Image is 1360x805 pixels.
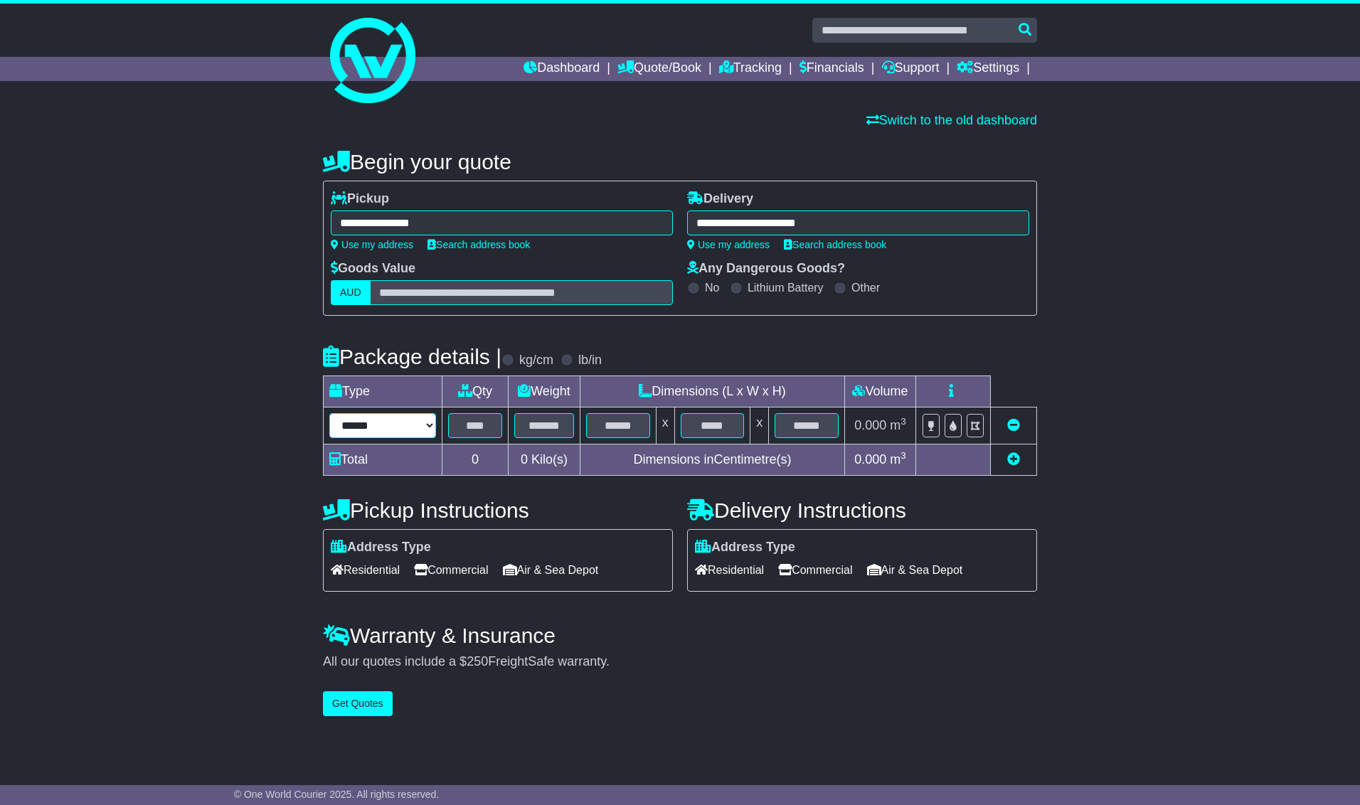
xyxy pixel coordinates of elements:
[854,418,886,432] span: 0.000
[799,57,864,81] a: Financials
[890,418,906,432] span: m
[687,499,1037,522] h4: Delivery Instructions
[656,407,674,444] td: x
[617,57,701,81] a: Quote/Book
[324,376,442,407] td: Type
[323,691,393,716] button: Get Quotes
[323,654,1037,670] div: All our quotes include a $ FreightSafe warranty.
[687,239,770,250] a: Use my address
[748,281,824,294] label: Lithium Battery
[784,239,886,250] a: Search address book
[695,559,764,581] span: Residential
[331,559,400,581] span: Residential
[866,113,1037,127] a: Switch to the old dashboard
[323,150,1037,174] h4: Begin your quote
[521,452,528,467] span: 0
[509,444,580,476] td: Kilo(s)
[323,499,673,522] h4: Pickup Instructions
[687,191,753,207] label: Delivery
[750,407,769,444] td: x
[234,789,440,800] span: © One World Courier 2025. All rights reserved.
[503,559,599,581] span: Air & Sea Depot
[890,452,906,467] span: m
[580,444,844,476] td: Dimensions in Centimetre(s)
[580,376,844,407] td: Dimensions (L x W x H)
[687,261,845,277] label: Any Dangerous Goods?
[442,376,509,407] td: Qty
[851,281,880,294] label: Other
[578,353,602,368] label: lb/in
[901,450,906,461] sup: 3
[705,281,719,294] label: No
[414,559,488,581] span: Commercial
[323,345,501,368] h4: Package details |
[1007,418,1020,432] a: Remove this item
[524,57,600,81] a: Dashboard
[867,559,963,581] span: Air & Sea Depot
[323,624,1037,647] h4: Warranty & Insurance
[519,353,553,368] label: kg/cm
[1007,452,1020,467] a: Add new item
[324,444,442,476] td: Total
[509,376,580,407] td: Weight
[331,540,431,555] label: Address Type
[882,57,940,81] a: Support
[331,280,371,305] label: AUD
[467,654,488,668] span: 250
[719,57,782,81] a: Tracking
[854,452,886,467] span: 0.000
[331,239,413,250] a: Use my address
[844,376,915,407] td: Volume
[331,261,415,277] label: Goods Value
[331,191,389,207] label: Pickup
[442,444,509,476] td: 0
[901,416,906,427] sup: 3
[778,559,852,581] span: Commercial
[957,57,1019,81] a: Settings
[427,239,530,250] a: Search address book
[695,540,795,555] label: Address Type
